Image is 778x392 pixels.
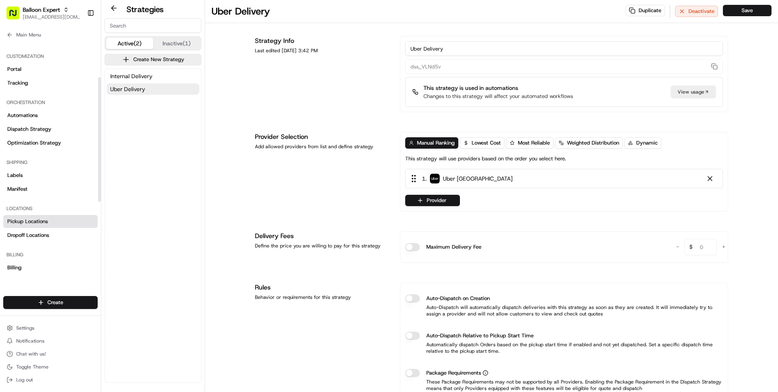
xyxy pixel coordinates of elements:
span: Dynamic [636,139,658,147]
a: Dispatch Strategy [3,123,98,136]
h1: Provider Selection [255,132,390,142]
span: Lowest Cost [472,139,501,147]
div: Last edited [DATE] 3:42 PM [255,47,390,54]
span: Main Menu [16,32,41,38]
button: Balloon Expert[EMAIL_ADDRESS][DOMAIN_NAME] [3,3,84,23]
a: Labels [3,169,98,182]
span: Manifest [7,185,28,193]
button: Toggle Theme [3,361,98,373]
span: Knowledge Base [16,117,62,126]
div: Start new chat [28,77,133,85]
button: Provider [405,195,460,206]
img: Nash [8,8,24,24]
button: Duplicate [625,5,665,16]
button: Active (2) [106,38,153,49]
div: Behavior or requirements for this strategy [255,294,390,300]
span: Labels [7,172,23,179]
span: Pylon [81,137,98,143]
h2: Strategies [126,4,164,15]
div: 1 . [409,174,513,183]
span: Settings [16,325,34,331]
span: Uber [GEOGRAPHIC_DATA] [443,175,513,183]
button: Create [3,296,98,309]
h1: Strategy Info [255,36,390,46]
h1: Rules [255,283,390,292]
p: This strategy will use providers based on the order you select here. [405,155,566,162]
span: Most Reliable [518,139,550,147]
span: Pickup Locations [7,218,48,225]
label: Auto-Dispatch Relative to Pickup Start Time [426,332,534,340]
input: Clear [21,52,134,61]
img: 1736555255976-a54dd68f-1ca7-489b-9aae-adbdc363a1c4 [8,77,23,92]
div: 💻 [68,118,75,125]
h1: Delivery Fees [255,231,390,241]
span: Toggle Theme [16,364,49,370]
button: Main Menu [3,29,98,40]
a: Pickup Locations [3,215,98,228]
a: Powered byPylon [57,137,98,143]
p: These Package Requirements may not be supported by all Providers. Enabling the Package Requiremen... [405,379,723,392]
div: Define the price you are willing to pay for this strategy [255,243,390,249]
div: Add allowed providers from list and define strategy [255,143,390,150]
span: Create [47,299,63,306]
div: Billing [3,248,98,261]
span: Dispatch Strategy [7,126,51,133]
a: Manifest [3,183,98,196]
button: Weighted Distribution [555,137,623,149]
span: Optimization Strategy [7,139,61,147]
div: Shipping [3,156,98,169]
div: 📗 [8,118,15,125]
span: Weighted Distribution [567,139,619,147]
input: Search [105,18,201,33]
div: 1. Uber [GEOGRAPHIC_DATA] [405,169,723,188]
a: Tracking [3,77,98,89]
button: Create New Strategy [105,54,201,65]
a: Optimization Strategy [3,136,98,149]
button: Log out [3,374,98,386]
span: Package Requirements [426,369,481,377]
button: Chat with us! [3,348,98,360]
p: Changes to this strategy will affect your automated workflows [423,93,573,100]
a: 💻API Documentation [65,114,133,129]
button: Balloon Expert [23,6,60,14]
div: Customization [3,50,98,63]
a: Portal [3,63,98,76]
button: Uber Delivery [107,83,199,95]
span: Automations [7,112,38,119]
button: Dynamic [624,137,661,149]
span: Chat with us! [16,351,46,357]
div: View usage [671,85,716,98]
span: Tracking [7,79,28,87]
button: Package Requirements [483,370,488,376]
label: Maximum Delivery Fee [426,243,481,251]
span: Manual Ranking [417,139,455,147]
button: Settings [3,322,98,334]
img: uber-new-logo.jpeg [430,174,440,183]
span: Billing [7,264,21,271]
p: Welcome 👋 [8,32,147,45]
span: Internal Delivery [110,72,152,80]
h1: Uber Delivery [212,5,270,18]
p: This strategy is used in automations [423,84,573,92]
span: Portal [7,66,21,73]
a: Billing [3,261,98,274]
a: Automations [3,109,98,122]
p: Automatically dispatch Orders based on the pickup start time if enabled and not yet dispatched. S... [405,341,723,354]
div: Locations [3,202,98,215]
div: We're available if you need us! [28,85,103,92]
p: Auto-Dispatch will automatically dispatch deliveries with this strategy as soon as they are creat... [405,304,723,317]
button: Inactive (1) [153,38,200,49]
a: 📗Knowledge Base [5,114,65,129]
button: Internal Delivery [107,70,199,82]
button: Deactivate [675,6,718,17]
button: Save [723,5,772,16]
a: Dropoff Locations [3,229,98,242]
button: Lowest Cost [460,137,504,149]
span: API Documentation [77,117,130,126]
button: [EMAIL_ADDRESS][DOMAIN_NAME] [23,14,81,20]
